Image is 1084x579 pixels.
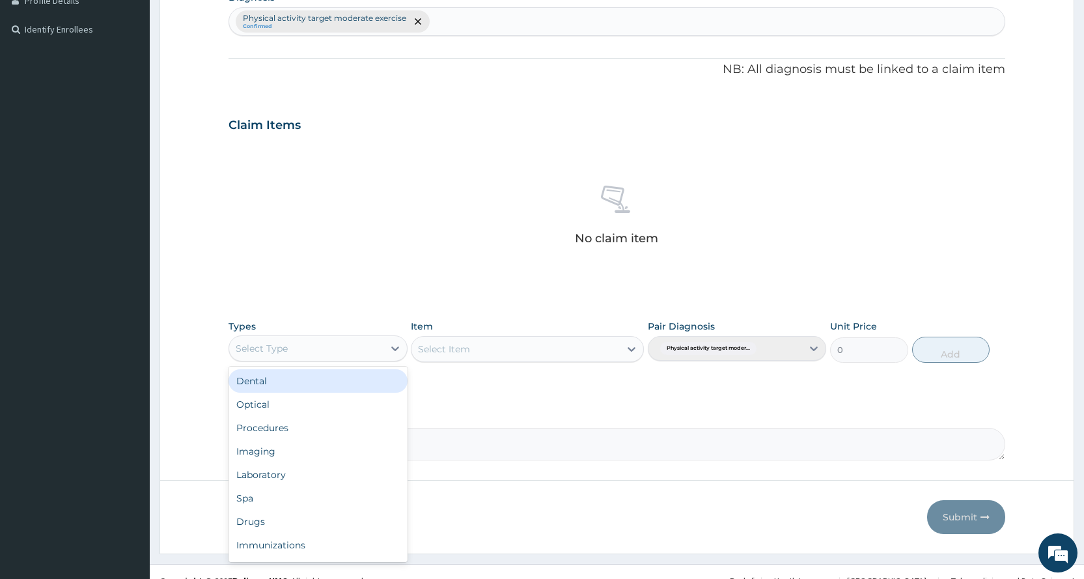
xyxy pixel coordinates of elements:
[229,410,1005,421] label: Comment
[927,500,1005,534] button: Submit
[912,337,990,363] button: Add
[214,7,245,38] div: Minimize live chat window
[229,463,407,487] div: Laboratory
[229,369,407,393] div: Dental
[236,342,288,355] div: Select Type
[229,440,407,463] div: Imaging
[7,356,248,401] textarea: Type your message and hit 'Enter'
[229,393,407,416] div: Optical
[229,119,301,133] h3: Claim Items
[76,164,180,296] span: We're online!
[229,61,1005,78] p: NB: All diagnosis must be linked to a claim item
[229,487,407,510] div: Spa
[648,320,715,333] label: Pair Diagnosis
[575,232,658,245] p: No claim item
[229,510,407,533] div: Drugs
[229,416,407,440] div: Procedures
[229,533,407,557] div: Immunizations
[830,320,877,333] label: Unit Price
[24,65,53,98] img: d_794563401_company_1708531726252_794563401
[68,73,219,90] div: Chat with us now
[411,320,433,333] label: Item
[229,321,256,332] label: Types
